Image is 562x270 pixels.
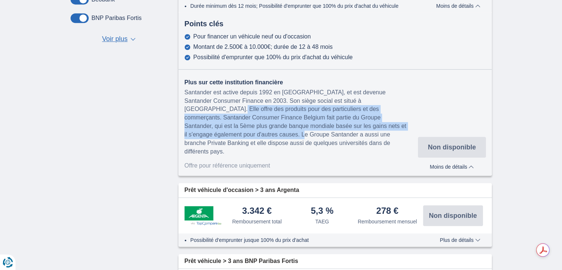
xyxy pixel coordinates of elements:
img: pret personnel Argenta [184,206,221,225]
div: 5,3 % [311,206,333,216]
div: Santander est active depuis 1992 en [GEOGRAPHIC_DATA], et est devenue Santander Consumer Finance ... [184,88,418,156]
label: BNP Paribas Fortis [92,15,142,21]
span: Plus de détails [440,237,480,243]
li: Possibilité d'emprunter jusque 100% du prix d'achat [190,236,418,244]
div: 3.342 € [242,206,272,216]
span: Prêt véhicule > 3 ans BNP Paribas Fortis [184,257,298,266]
div: 278 € [376,206,398,216]
div: Montant de 2.500€ à 10.000€; durée de 12 à 48 mois [193,44,333,50]
button: Moins de détails [430,3,486,9]
button: Moins de détails [418,161,486,170]
span: Prêt véhicule d'occasion > 3 ans Argenta [184,186,299,195]
div: TAEG [315,218,329,225]
span: ▼ [130,38,136,41]
span: Non disponible [429,212,477,219]
button: Plus de détails [434,237,486,243]
button: Non disponible [423,205,483,226]
div: Offre pour référence uniquement [184,162,418,170]
span: Moins de détails [436,3,480,9]
button: Voir plus ▼ [100,34,138,44]
div: Plus sur cette institution financière [184,78,418,87]
div: Points clés [178,18,492,29]
button: Non disponible [418,137,486,158]
li: Durée minimum dès 12 mois; Possibilité d'emprunter que 100% du prix d'achat du véhicule [190,2,418,10]
div: Possibilité d'emprunter que 100% du prix d'achat du véhicule [193,54,352,61]
div: Pour financer un véhicule neuf ou d'occasion [193,33,311,40]
span: Moins de détails [430,164,474,169]
span: Non disponible [428,144,476,151]
div: Remboursement total [232,218,282,225]
div: Remboursement mensuel [358,218,417,225]
span: Voir plus [102,34,127,44]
